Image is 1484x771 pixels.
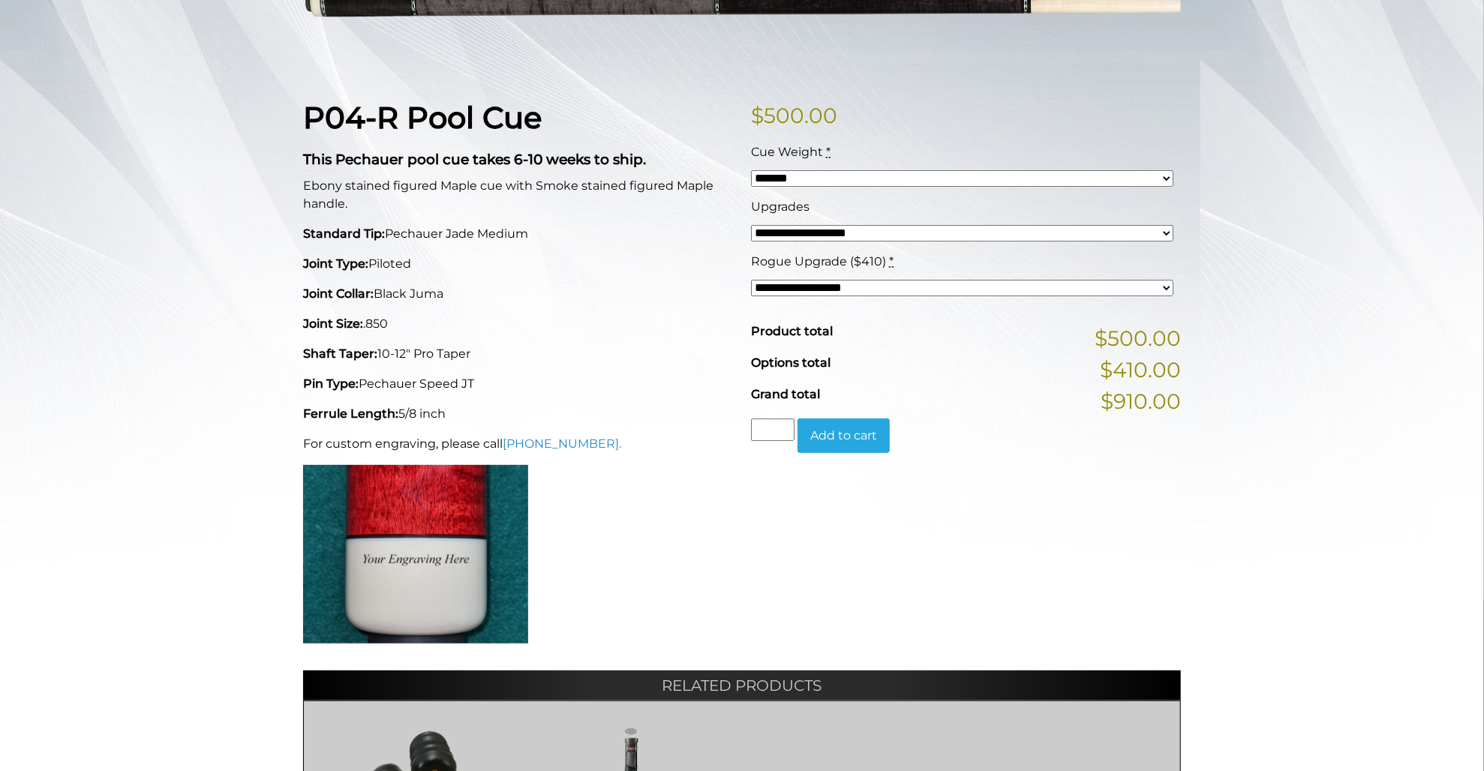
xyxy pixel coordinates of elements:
span: Product total [751,324,833,338]
strong: Joint Size: [303,316,363,331]
span: Rogue Upgrade ($410) [751,254,886,268]
strong: Pin Type: [303,376,359,391]
span: Options total [751,355,831,370]
strong: Ferrule Length: [303,406,398,421]
span: Upgrades [751,199,810,214]
strong: Shaft Taper: [303,346,377,361]
strong: This Pechauer pool cue takes 6-10 weeks to ship. [303,151,646,168]
p: .850 [303,315,733,333]
p: For custom engraving, please call [303,435,733,453]
h2: Related products [303,670,1181,700]
span: Grand total [751,387,820,401]
p: Black Juma [303,285,733,303]
strong: Joint Collar: [303,286,374,301]
p: Pechauer Jade Medium [303,225,733,243]
bdi: 500.00 [751,103,837,128]
a: [PHONE_NUMBER]. [503,436,621,451]
span: $ [751,103,764,128]
p: Ebony stained figured Maple cue with Smoke stained figured Maple handle. [303,177,733,213]
p: Pechauer Speed JT [303,375,733,393]
span: $410.00 [1100,354,1181,385]
p: 10-12" Pro Taper [303,345,733,363]
strong: Joint Type: [303,256,368,271]
input: Product quantity [751,418,795,441]
p: 5/8 inch [303,405,733,423]
abbr: required [826,145,831,159]
strong: Standard Tip: [303,226,385,241]
p: Piloted [303,255,733,273]
span: $500.00 [1095,322,1181,354]
abbr: required [889,254,894,268]
strong: P04-R Pool Cue [303,99,542,136]
span: Cue Weight [751,145,823,159]
span: $910.00 [1101,385,1181,417]
button: Add to cart [798,418,890,453]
